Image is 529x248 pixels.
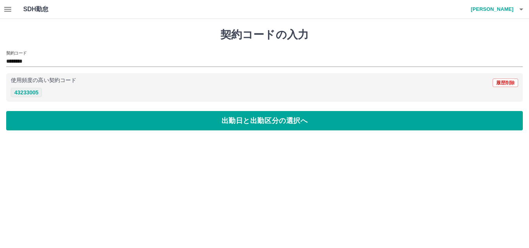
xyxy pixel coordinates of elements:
[493,79,518,87] button: 履歴削除
[11,88,42,97] button: 43233005
[6,111,523,130] button: 出勤日と出勤区分の選択へ
[6,50,27,56] h2: 契約コード
[6,28,523,41] h1: 契約コードの入力
[11,78,76,83] p: 使用頻度の高い契約コード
